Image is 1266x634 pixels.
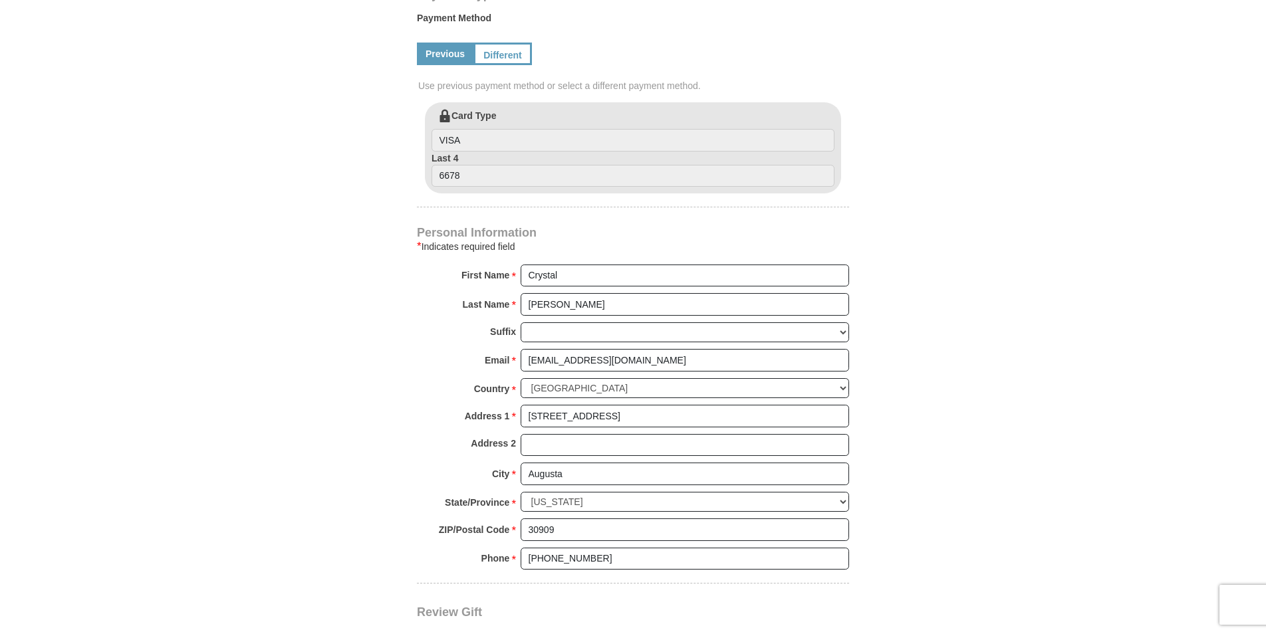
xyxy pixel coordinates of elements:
[485,351,509,370] strong: Email
[432,152,834,187] label: Last 4
[417,605,482,619] span: Review Gift
[418,79,850,92] span: Use previous payment method or select a different payment method.
[473,43,532,65] a: Different
[445,493,509,512] strong: State/Province
[417,11,849,31] label: Payment Method
[417,239,849,255] div: Indicates required field
[471,434,516,453] strong: Address 2
[490,322,516,341] strong: Suffix
[492,465,509,483] strong: City
[461,266,509,284] strong: First Name
[432,129,834,152] input: Card Type
[432,165,834,187] input: Last 4
[465,407,510,425] strong: Address 1
[463,295,510,314] strong: Last Name
[439,520,510,539] strong: ZIP/Postal Code
[474,379,510,398] strong: Country
[417,43,473,65] a: Previous
[481,549,510,568] strong: Phone
[432,109,834,152] label: Card Type
[417,227,849,238] h4: Personal Information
